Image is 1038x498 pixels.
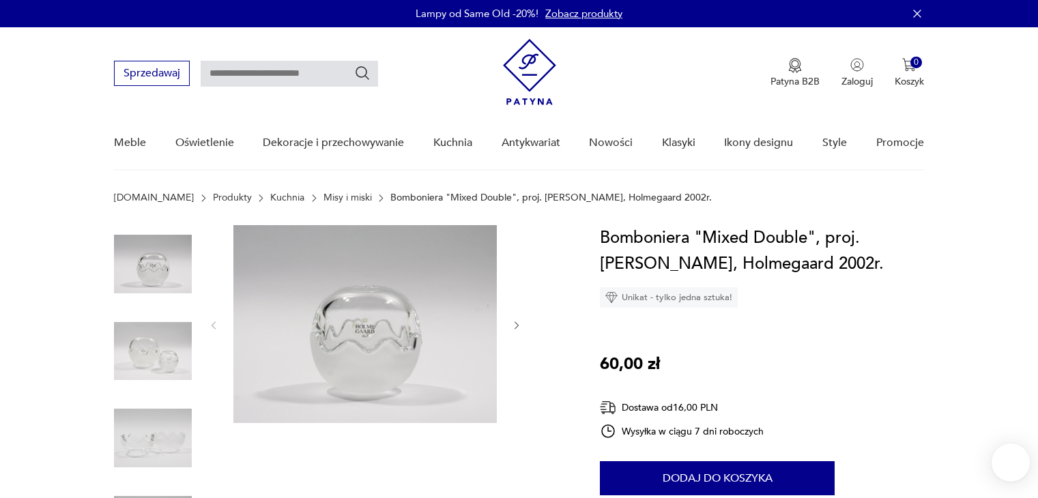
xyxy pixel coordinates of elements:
[770,75,820,88] p: Patyna B2B
[503,39,556,105] img: Patyna - sklep z meblami i dekoracjami vintage
[822,117,847,169] a: Style
[770,58,820,88] a: Ikona medaluPatyna B2B
[114,61,190,86] button: Sprzedawaj
[788,58,802,73] img: Ikona medalu
[600,351,660,377] p: 60,00 zł
[902,58,916,72] img: Ikona koszyka
[895,75,924,88] p: Koszyk
[114,192,194,203] a: [DOMAIN_NAME]
[589,117,633,169] a: Nowości
[270,192,304,203] a: Kuchnia
[992,443,1030,482] iframe: Smartsupp widget button
[175,117,234,169] a: Oświetlenie
[910,57,922,68] div: 0
[841,75,873,88] p: Zaloguj
[545,7,622,20] a: Zobacz produkty
[114,399,192,477] img: Zdjęcie produktu Bomboniera "Mixed Double", proj. Michael Bang, Holmegaard 2002r.
[850,58,864,72] img: Ikonka użytkownika
[390,192,712,203] p: Bomboniera "Mixed Double", proj. [PERSON_NAME], Holmegaard 2002r.
[841,58,873,88] button: Zaloguj
[233,225,497,423] img: Zdjęcie produktu Bomboniera "Mixed Double", proj. Michael Bang, Holmegaard 2002r.
[213,192,252,203] a: Produkty
[600,399,616,416] img: Ikona dostawy
[770,58,820,88] button: Patyna B2B
[605,291,618,304] img: Ikona diamentu
[114,225,192,303] img: Zdjęcie produktu Bomboniera "Mixed Double", proj. Michael Bang, Holmegaard 2002r.
[895,58,924,88] button: 0Koszyk
[114,70,190,79] a: Sprzedawaj
[323,192,372,203] a: Misy i miski
[502,117,560,169] a: Antykwariat
[662,117,695,169] a: Klasyki
[263,117,404,169] a: Dekoracje i przechowywanie
[600,287,738,308] div: Unikat - tylko jedna sztuka!
[416,7,538,20] p: Lampy od Same Old -20%!
[433,117,472,169] a: Kuchnia
[600,423,764,439] div: Wysyłka w ciągu 7 dni roboczych
[114,117,146,169] a: Meble
[600,399,764,416] div: Dostawa od 16,00 PLN
[724,117,793,169] a: Ikony designu
[114,312,192,390] img: Zdjęcie produktu Bomboniera "Mixed Double", proj. Michael Bang, Holmegaard 2002r.
[600,461,835,495] button: Dodaj do koszyka
[354,65,371,81] button: Szukaj
[876,117,924,169] a: Promocje
[600,225,924,277] h1: Bomboniera "Mixed Double", proj. [PERSON_NAME], Holmegaard 2002r.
